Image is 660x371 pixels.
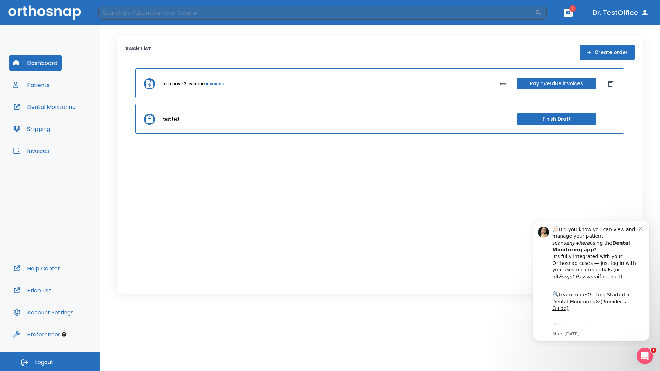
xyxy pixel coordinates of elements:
[9,260,64,277] button: Help Center
[9,326,65,342] button: Preferences
[9,282,55,299] button: Price List
[9,143,53,159] button: Invoices
[517,78,596,89] button: Pay overdue invoices
[61,331,67,337] div: Tooltip anchor
[522,214,660,346] iframe: Intercom notifications message
[9,55,62,71] button: Dashboard
[30,110,91,122] a: App Store
[125,45,151,60] p: Task List
[9,99,80,115] button: Dental Monitoring
[35,359,53,366] span: Logout
[9,304,78,321] button: Account Settings
[8,5,81,20] img: Orthosnap
[9,121,54,137] button: Shipping
[651,348,656,353] span: 1
[163,116,179,122] p: test test
[517,113,596,125] button: Finish Draft
[637,348,653,364] iframe: Intercom live chat
[163,81,205,87] p: You have 3 overdue
[30,108,117,143] div: Download the app: | ​ Let us know if you need help getting started!
[9,77,54,93] button: Patients
[30,116,117,123] p: Message from Ma, sent 6w ago
[605,78,616,89] button: Dismiss
[98,6,535,20] input: Search by Patient Name or Case #
[117,11,122,16] button: Dismiss notification
[580,45,635,60] button: Create order
[590,7,652,19] button: Dr. TestOffice
[569,5,576,12] span: 1
[206,81,224,87] a: invoices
